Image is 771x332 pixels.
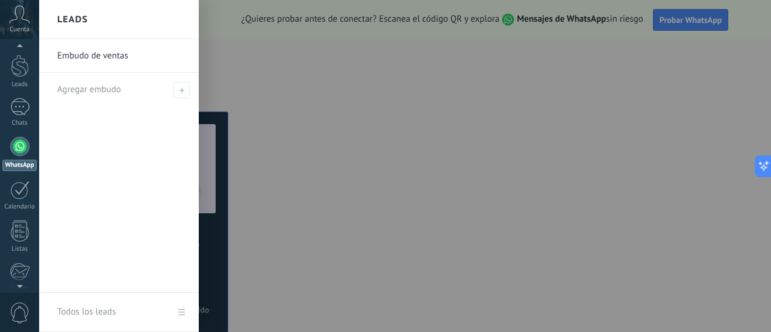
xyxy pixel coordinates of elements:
span: Cuenta [10,26,30,34]
span: Agregar embudo [173,82,190,98]
a: Todos los leads [39,293,199,332]
div: Listas [2,245,37,253]
span: Agregar embudo [57,84,121,95]
div: Calendario [2,203,37,211]
div: Chats [2,119,37,127]
h2: Leads [57,1,88,39]
a: Embudo de ventas [57,39,187,73]
div: WhatsApp [2,160,37,171]
div: Todos los leads [57,295,116,329]
div: Leads [2,81,37,89]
